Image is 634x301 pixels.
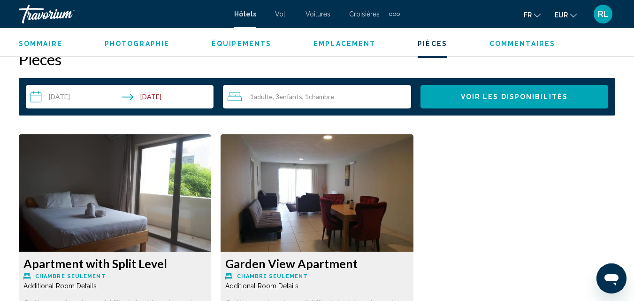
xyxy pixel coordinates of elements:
[598,9,609,19] font: RL
[223,85,411,108] button: Travelers: 1 adult, 3 children
[418,39,447,48] button: Pièces
[524,8,541,22] button: Changer de langue
[105,39,169,48] button: Photographie
[389,7,400,22] button: Éléments de navigation supplémentaires
[105,40,169,47] span: Photographie
[19,5,225,23] a: Travorium
[19,50,615,69] h2: Pièces
[524,11,532,19] font: fr
[237,273,308,279] span: Chambre seulement
[418,40,447,47] span: Pièces
[555,11,568,19] font: EUR
[489,39,555,48] button: Commentaires
[313,40,375,47] span: Emplacement
[35,273,106,279] span: Chambre seulement
[26,85,608,108] div: Search widget
[212,39,271,48] button: Équipements
[19,134,211,252] img: b5228031-57b4-4506-a624-e4b79fdde853.jpeg
[225,256,408,270] h3: Garden View Apartment
[212,40,271,47] span: Équipements
[489,40,555,47] span: Commentaires
[275,10,287,18] a: Vol.
[596,263,626,293] iframe: Bouton de lancement de la fenêtre de messagerie
[225,282,298,290] span: Additional Room Details
[19,40,62,47] span: Sommaire
[461,93,568,101] span: Voir les disponibilités
[309,93,334,100] span: Chambre
[26,85,214,108] button: Check-in date: Dec 24, 2025 Check-out date: Dec 31, 2025
[555,8,577,22] button: Changer de devise
[234,10,256,18] a: Hôtels
[23,282,97,290] span: Additional Room Details
[254,93,273,100] span: Adulte
[19,39,62,48] button: Sommaire
[23,256,206,270] h3: Apartment with Split Level
[349,10,380,18] a: Croisières
[420,85,608,108] button: Voir les disponibilités
[279,93,302,100] span: Enfants
[306,10,330,18] a: Voitures
[302,93,334,100] span: , 1
[273,93,302,100] span: , 3
[221,134,413,252] img: 56dcec84-0d83-4271-b792-382694634331.jpeg
[250,93,273,100] span: 1
[313,39,375,48] button: Emplacement
[591,4,615,24] button: Menu utilisateur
